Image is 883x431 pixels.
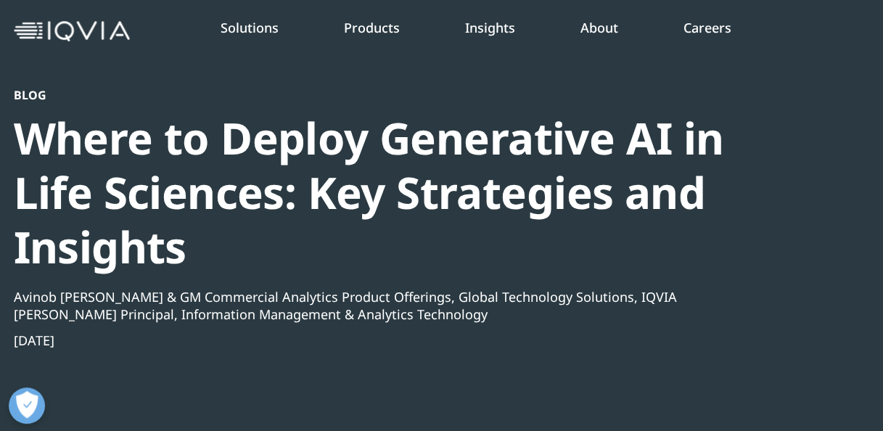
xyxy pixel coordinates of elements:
a: About [580,19,618,36]
img: IQVIA Healthcare Information Technology and Pharma Clinical Research Company [14,21,130,42]
div: Blog [14,88,792,102]
div: [DATE] [14,332,792,349]
div: [PERSON_NAME] Principal, Information Management & Analytics Technology [14,305,792,323]
div: Where to Deploy Generative AI in Life Sciences: Key Strategies and Insights [14,111,792,274]
a: Careers [683,19,731,36]
a: Insights [465,19,515,36]
button: Open Preferences [9,387,45,424]
a: Products [344,19,400,36]
a: Solutions [221,19,279,36]
div: Avinob [PERSON_NAME] & GM Commercial Analytics Product Offerings, Global Technology Solutions, IQVIA [14,288,792,305]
